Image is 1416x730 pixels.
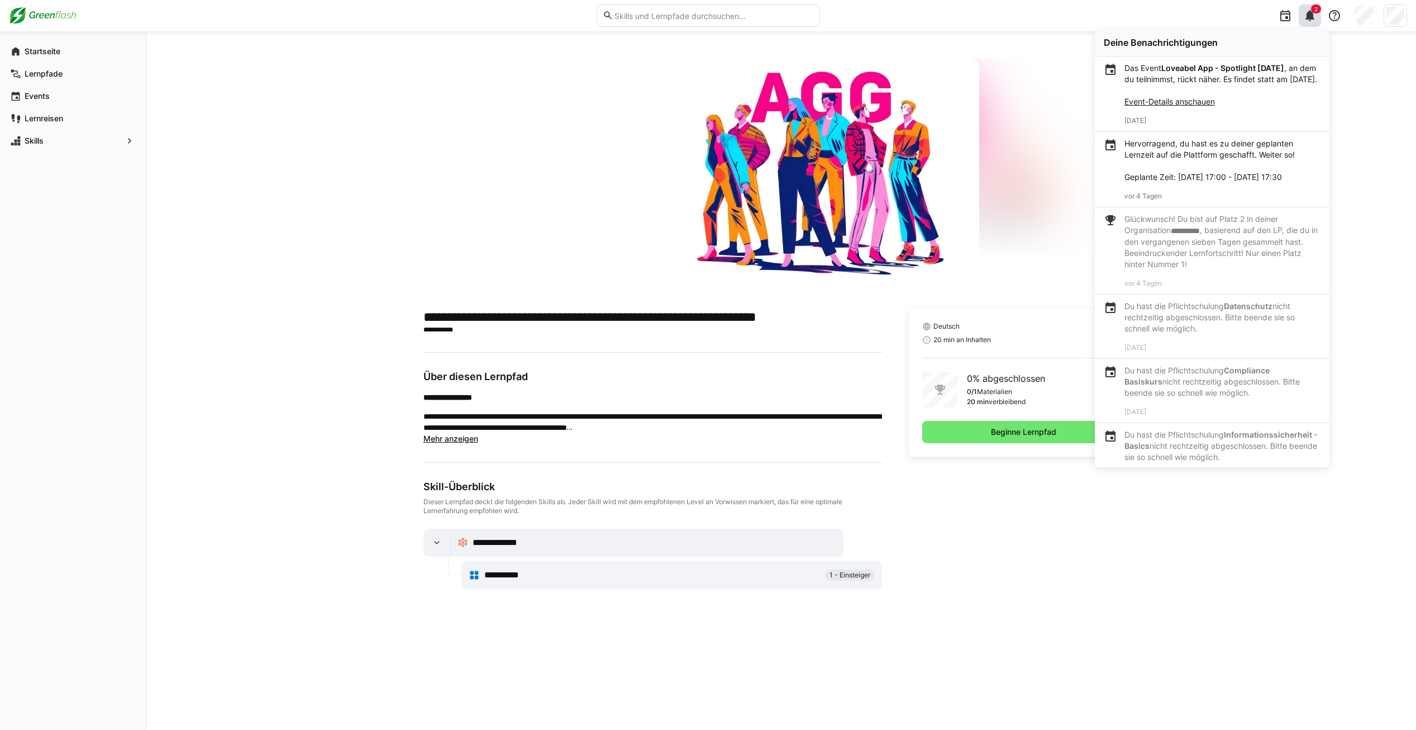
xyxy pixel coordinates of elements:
span: [DATE] [1124,343,1146,352]
span: 1 - Einsteiger [829,571,870,580]
h3: Über diesen Lernpfad [423,371,882,383]
button: Beginne Lernpfad [922,421,1125,443]
div: Skill-Überblick [423,481,882,493]
p: Materialien [977,387,1012,396]
div: Dieser Lernpfad deckt die folgenden Skills ab. Jeder Skill wird mit dem empfohlenen Level an Vorw... [423,497,882,515]
b: Datenschutz [1224,301,1272,311]
div: Deine Benachrichtigungen [1104,37,1320,48]
span: 2 [1314,6,1318,12]
span: 20 min an Inhalten [933,335,991,344]
p: Du hast die Pflichtschulung nicht rechtzeitig abgeschlossen. Bitte beende sie so schnell wie mögl... [1124,301,1320,334]
span: [DATE] [1124,116,1146,125]
span: vor 4 Tagen [1124,192,1162,200]
p: 0/1 [967,387,977,396]
input: Skills und Lernpfade durchsuchen… [613,11,813,21]
span: vor 4 Tagen [1124,279,1162,287]
p: verbleibend [989,397,1026,406]
span: Beginne Lernpfad [989,426,1058,438]
span: Deutsch [933,322,960,331]
p: 0% abgeschlossen [967,372,1045,385]
p: Du hast die Pflichtschulung nicht rechtzeitig abgeschlossen. Bitte beende sie so schnell wie mögl... [1124,429,1320,463]
p: Das Event , an dem du teilnimmst, rückt näher. Es findet statt am [DATE]. [1124,63,1320,107]
p: Hervorragend, du hast es zu deiner geplanten Lernzeit auf die Plattform geschafft. Weiter so! Gep... [1124,138,1320,183]
span: [DATE] [1124,407,1146,416]
span: Mehr anzeigen [423,434,478,443]
p: Du hast die Pflichtschulung nicht rechtzeitig abgeschlossen. Bitte beende sie so schnell wie mögl... [1124,365,1320,399]
strong: Loveabel App - Spotlight [DATE] [1161,63,1284,73]
a: Event-Details anschauen [1124,97,1215,106]
p: Glückwunsch! Du bist auf Platz 2 in deiner Organisation , basierend auf den LP, die du in den ver... [1124,214,1320,270]
p: 20 min [967,397,989,406]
